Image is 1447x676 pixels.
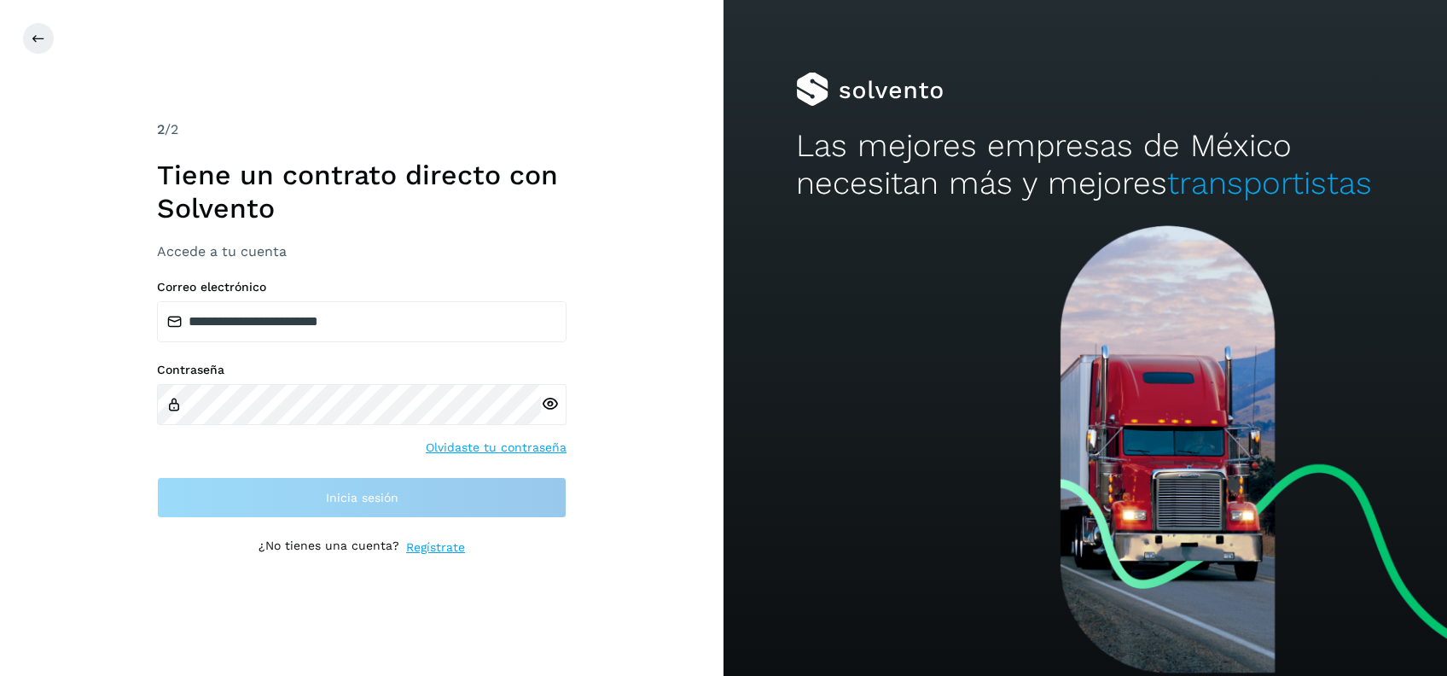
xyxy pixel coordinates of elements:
span: transportistas [1167,165,1372,201]
span: 2 [157,121,165,137]
a: Olvidaste tu contraseña [426,439,567,457]
label: Contraseña [157,363,567,377]
h3: Accede a tu cuenta [157,243,567,259]
div: /2 [157,119,567,140]
label: Correo electrónico [157,280,567,294]
p: ¿No tienes una cuenta? [259,539,399,557]
button: Inicia sesión [157,477,567,518]
h1: Tiene un contrato directo con Solvento [157,159,567,224]
span: Inicia sesión [326,492,398,504]
a: Regístrate [406,539,465,557]
h2: Las mejores empresas de México necesitan más y mejores [796,127,1374,203]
